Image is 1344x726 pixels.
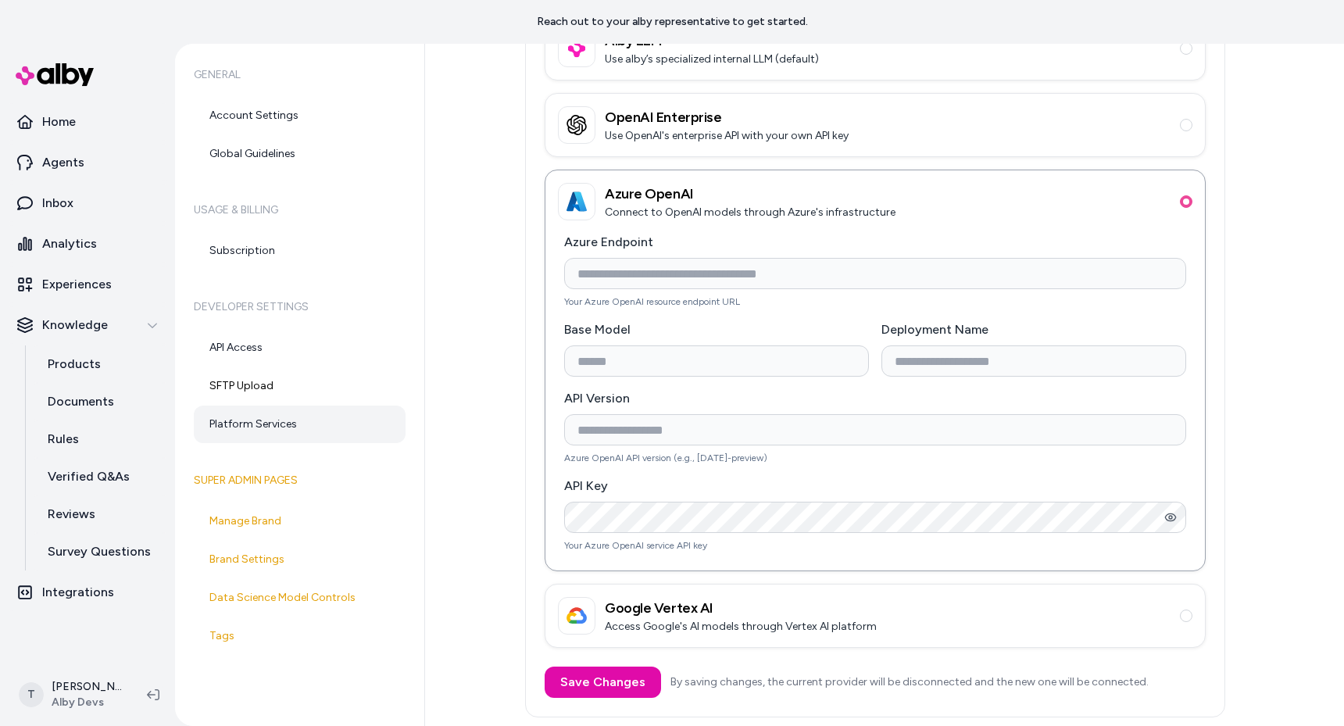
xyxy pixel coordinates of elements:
[605,619,877,635] p: Access Google's AI models through Vertex AI platform
[48,542,151,561] p: Survey Questions
[670,674,1149,690] p: By saving changes, the current provider will be disconnected and the new one will be connected.
[42,275,112,294] p: Experiences
[564,322,631,337] label: Base Model
[32,420,169,458] a: Rules
[194,285,406,329] h6: Developer Settings
[52,679,122,695] p: [PERSON_NAME]
[42,234,97,253] p: Analytics
[194,329,406,367] a: API Access
[48,505,95,524] p: Reviews
[881,322,988,337] label: Deployment Name
[52,695,122,710] span: Alby Devs
[194,617,406,655] a: Tags
[19,682,44,707] span: T
[564,539,1186,552] p: Your Azure OpenAI service API key
[545,667,661,698] button: Save Changes
[6,184,169,222] a: Inbox
[16,63,94,86] img: alby Logo
[194,97,406,134] a: Account Settings
[6,144,169,181] a: Agents
[564,391,630,406] label: API Version
[605,106,849,128] h3: OpenAI Enterprise
[48,467,130,486] p: Verified Q&As
[42,583,114,602] p: Integrations
[9,670,134,720] button: T[PERSON_NAME]Alby Devs
[194,232,406,270] a: Subscription
[537,14,808,30] p: Reach out to your alby representative to get started.
[564,295,1186,308] p: Your Azure OpenAI resource endpoint URL
[194,53,406,97] h6: General
[6,103,169,141] a: Home
[6,225,169,263] a: Analytics
[42,113,76,131] p: Home
[564,234,653,249] label: Azure Endpoint
[42,194,73,213] p: Inbox
[605,205,895,220] p: Connect to OpenAI models through Azure's infrastructure
[194,188,406,232] h6: Usage & Billing
[194,459,406,502] h6: Super Admin Pages
[32,383,169,420] a: Documents
[32,345,169,383] a: Products
[194,579,406,617] a: Data Science Model Controls
[194,502,406,540] a: Manage Brand
[32,495,169,533] a: Reviews
[32,458,169,495] a: Verified Q&As
[194,406,406,443] a: Platform Services
[605,597,877,619] h3: Google Vertex AI
[194,541,406,578] a: Brand Settings
[194,135,406,173] a: Global Guidelines
[564,478,608,493] label: API Key
[48,355,101,374] p: Products
[605,183,895,205] h3: Azure OpenAI
[6,306,169,344] button: Knowledge
[42,316,108,334] p: Knowledge
[6,574,169,611] a: Integrations
[605,128,849,144] p: Use OpenAI's enterprise API with your own API key
[564,452,1186,464] p: Azure OpenAI API version (e.g., [DATE]-preview)
[48,430,79,449] p: Rules
[42,153,84,172] p: Agents
[194,367,406,405] a: SFTP Upload
[6,266,169,303] a: Experiences
[605,52,819,67] p: Use alby’s specialized internal LLM (default)
[32,533,169,570] a: Survey Questions
[48,392,114,411] p: Documents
